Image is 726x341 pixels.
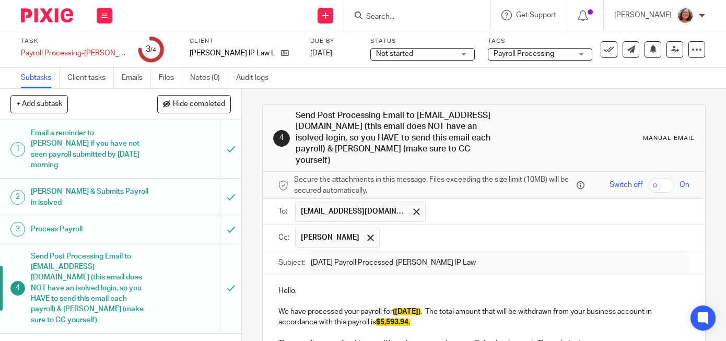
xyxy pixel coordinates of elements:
div: 4 [273,130,290,147]
h1: Send Post Processing Email to [EMAIL_ADDRESS][DOMAIN_NAME] (this email does NOT have an isolved l... [296,110,507,166]
div: Manual email [643,134,695,143]
span: [EMAIL_ADDRESS][DOMAIN_NAME] [301,206,405,217]
label: Task [21,37,125,45]
a: Client tasks [67,68,114,88]
p: Hello, [278,286,689,296]
div: 1 [10,142,25,157]
span: Get Support [516,11,556,19]
h1: Process Payroll [31,221,150,237]
label: To: [278,206,290,217]
p: [PERSON_NAME] [614,10,672,20]
span: On [680,180,689,190]
h1: [PERSON_NAME] & Submits Payroll in isolved [31,184,150,210]
a: Files [159,68,182,88]
span: Hide completed [173,100,225,109]
button: Hide completed [157,95,231,113]
div: 2 [10,190,25,205]
input: Search [365,13,459,22]
p: We have processed your payroll for . The total amount that will be withdrawn from your business a... [278,307,689,328]
button: + Add subtask [10,95,68,113]
h1: Email a reminder to [PERSON_NAME] if you have not seen payroll submitted by [DATE] morning [31,125,150,173]
a: Audit logs [236,68,276,88]
label: Tags [488,37,592,45]
img: LB%20Reg%20Headshot%208-2-23.jpg [677,7,694,24]
div: Payroll Processing-[PERSON_NAME] IP Law - Bi-Weekly-[DATE] [21,48,125,58]
label: Status [370,37,475,45]
label: Due by [310,37,357,45]
span: $5,593.94. [376,319,410,326]
span: ([DATE]) [393,308,420,315]
div: 3 [146,43,156,55]
img: Pixie [21,8,73,22]
a: Notes (0) [190,68,228,88]
a: Subtasks [21,68,60,88]
span: [DATE] [310,50,332,57]
div: Payroll Processing-Nielsen IP Law - Bi-Weekly-Friday [21,48,125,58]
p: [PERSON_NAME] IP Law LLC [190,48,276,58]
label: Cc: [278,232,290,243]
div: 3 [10,222,25,237]
span: [PERSON_NAME] [301,232,359,243]
label: Client [190,37,297,45]
span: Secure the attachments in this message. Files exceeding the size limit (10MB) will be secured aut... [294,174,574,196]
span: Switch off [610,180,642,190]
a: Emails [122,68,151,88]
label: Subject: [278,257,306,268]
span: Payroll Processing [494,50,554,57]
div: 4 [10,281,25,296]
small: /4 [150,47,156,53]
h1: Send Post Processing Email to [EMAIL_ADDRESS][DOMAIN_NAME] (this email does NOT have an isolved l... [31,249,150,328]
span: Not started [376,50,413,57]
